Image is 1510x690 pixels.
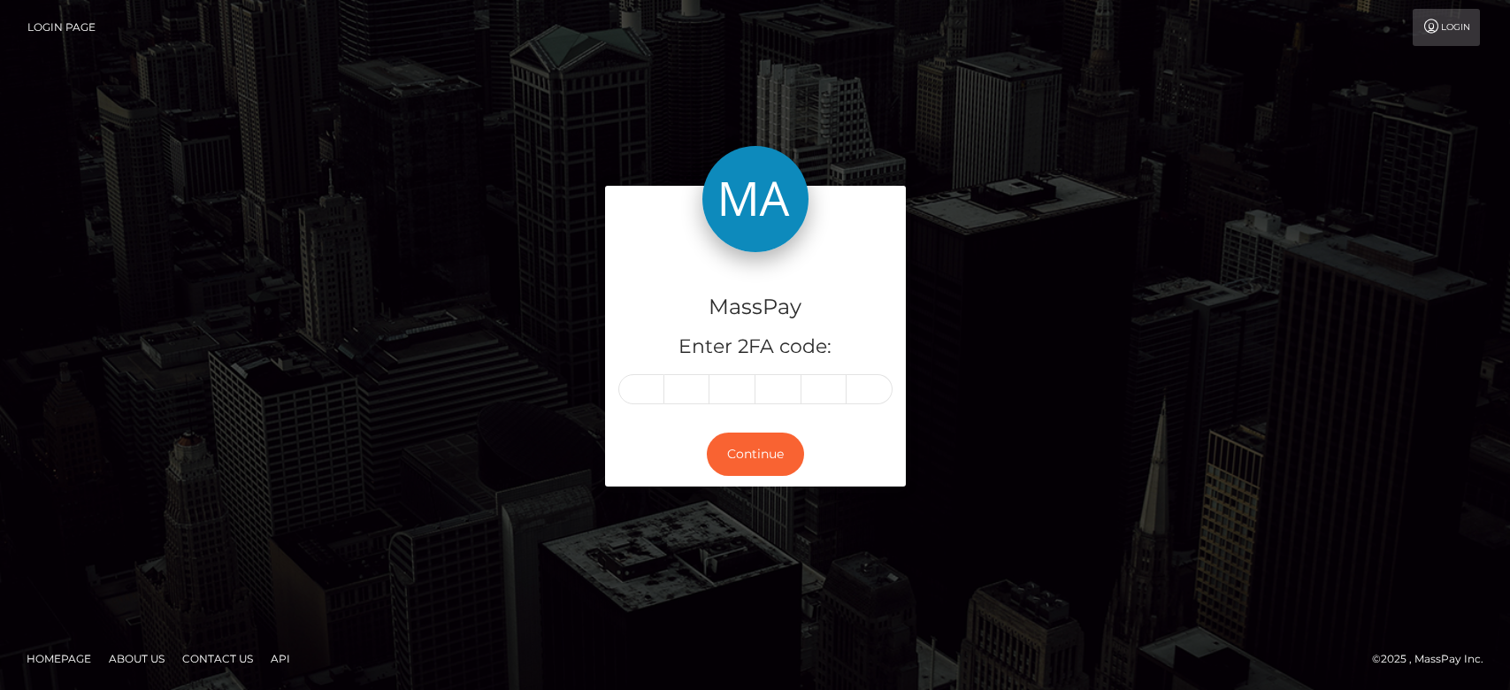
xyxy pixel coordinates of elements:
[19,645,98,672] a: Homepage
[264,645,297,672] a: API
[175,645,260,672] a: Contact Us
[702,146,809,252] img: MassPay
[27,9,96,46] a: Login Page
[618,292,893,323] h4: MassPay
[707,433,804,476] button: Continue
[1372,649,1497,669] div: © 2025 , MassPay Inc.
[618,333,893,361] h5: Enter 2FA code:
[102,645,172,672] a: About Us
[1413,9,1480,46] a: Login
